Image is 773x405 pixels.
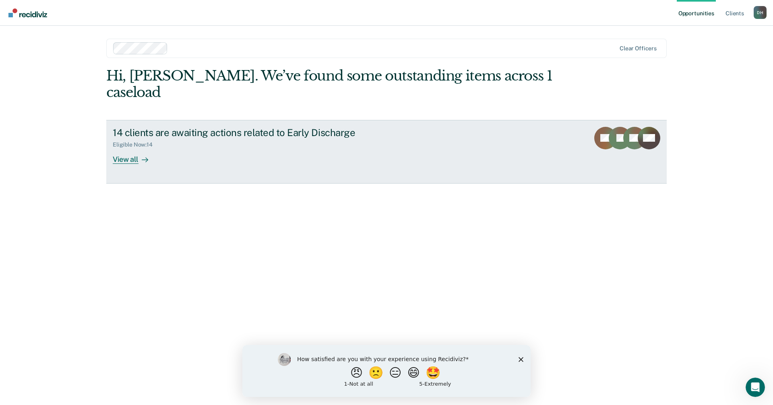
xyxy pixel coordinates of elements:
div: Hi, [PERSON_NAME]. We’ve found some outstanding items across 1 caseload [106,68,555,101]
div: View all [113,148,158,164]
div: D H [754,6,767,19]
a: 14 clients are awaiting actions related to Early DischargeEligible Now:14View all [106,120,667,184]
div: 14 clients are awaiting actions related to Early Discharge [113,127,395,138]
button: Profile dropdown button [754,6,767,19]
div: Eligible Now : 14 [113,141,159,148]
img: Recidiviz [8,8,47,17]
iframe: Survey by Kim from Recidiviz [242,345,531,397]
iframe: Intercom live chat [746,378,765,397]
div: Clear officers [620,45,657,52]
